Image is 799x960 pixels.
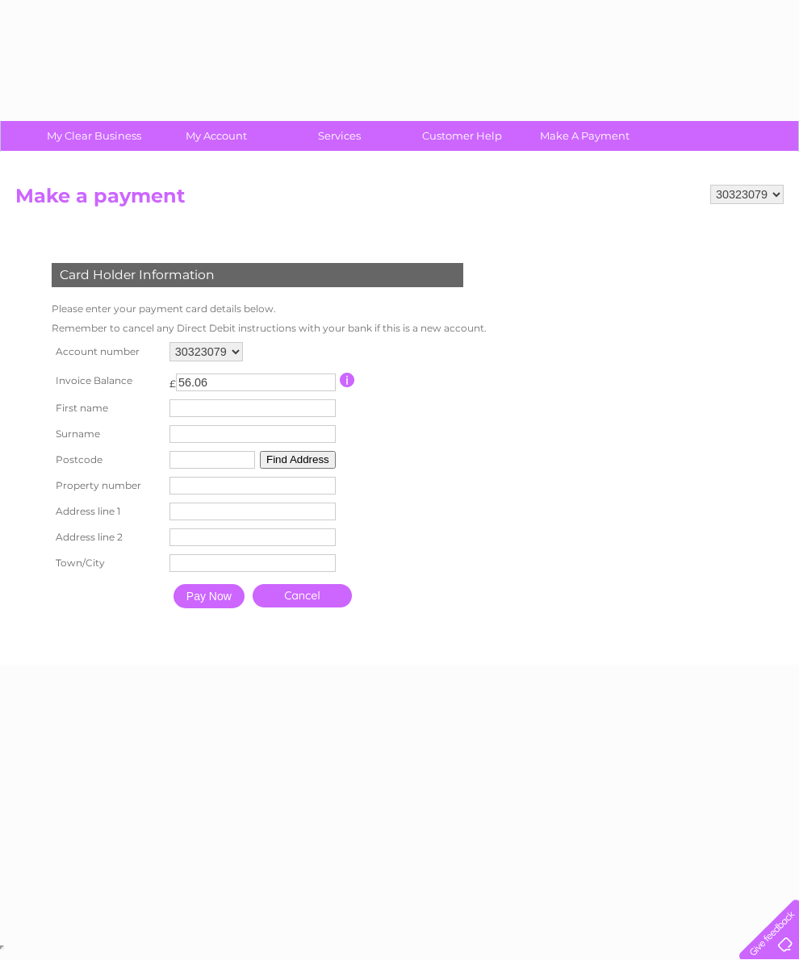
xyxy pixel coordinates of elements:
h2: Make a payment [15,185,784,215]
td: £ [169,369,176,390]
a: My Account [150,121,283,151]
td: Please enter your payment card details below. [48,299,491,319]
div: Card Holder Information [52,263,463,287]
th: Invoice Balance [48,365,165,395]
th: Address line 2 [48,524,165,550]
th: First name [48,395,165,421]
input: Pay Now [174,584,245,608]
input: Information [340,373,355,387]
th: Surname [48,421,165,447]
a: Customer Help [395,121,529,151]
th: Property number [48,473,165,499]
a: Make A Payment [518,121,651,151]
th: Account number [48,338,165,365]
a: Cancel [253,584,352,607]
a: My Clear Business [27,121,161,151]
td: Remember to cancel any Direct Debit instructions with your bank if this is a new account. [48,319,491,338]
button: Find Address [260,451,336,469]
th: Address line 1 [48,499,165,524]
th: Postcode [48,447,165,473]
a: Services [273,121,406,151]
th: Town/City [48,550,165,576]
